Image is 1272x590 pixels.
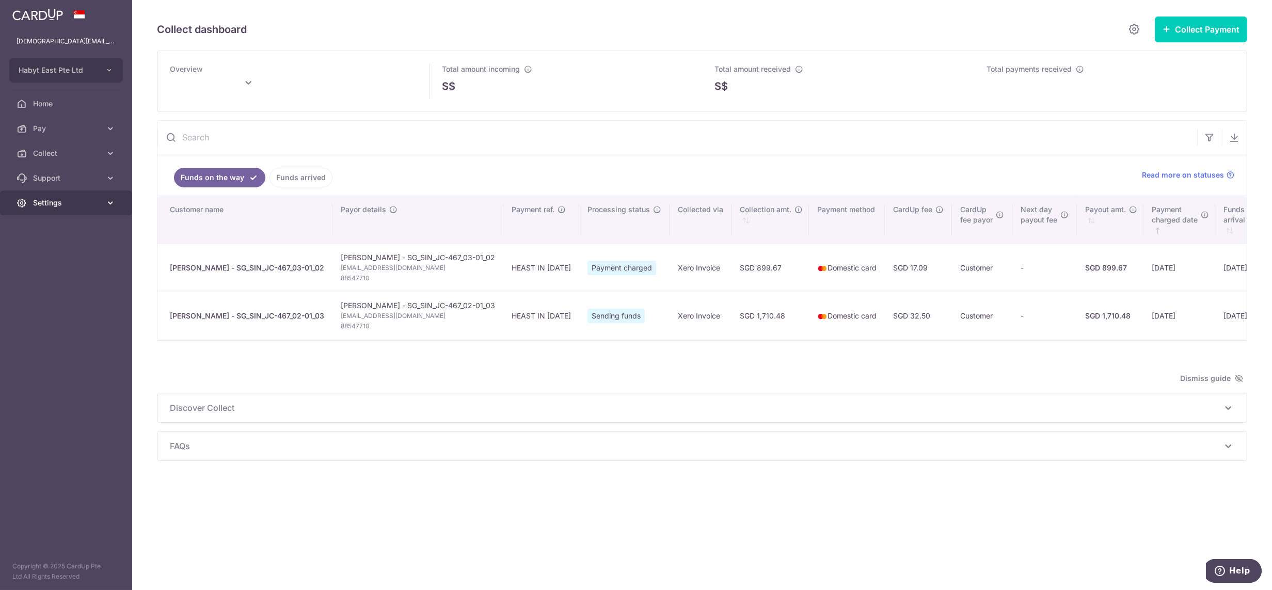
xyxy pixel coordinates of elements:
[809,292,885,340] td: Domestic card
[1012,244,1077,292] td: -
[1077,196,1143,244] th: Payout amt. : activate to sort column ascending
[809,244,885,292] td: Domestic card
[33,123,101,134] span: Pay
[170,263,324,273] div: [PERSON_NAME] - SG_SIN_JC-467_03-01_02
[817,311,828,322] img: mastercard-sm-87a3fd1e0bddd137fecb07648320f44c262e2538e7db6024463105ddbc961eb2.png
[157,196,332,244] th: Customer name
[714,65,791,73] span: Total amount received
[170,402,1222,414] span: Discover Collect
[442,78,456,94] span: S$
[952,196,1012,244] th: CardUpfee payor
[170,440,1222,452] span: FAQs
[157,121,1197,154] input: Search
[732,196,809,244] th: Collection amt. : activate to sort column ascending
[9,58,123,83] button: Habyt East Pte Ltd
[587,204,650,215] span: Processing status
[341,204,386,215] span: Payor details
[23,7,44,17] span: Help
[170,440,1234,452] p: FAQs
[1143,244,1215,292] td: [DATE]
[732,244,809,292] td: SGD 899.67
[732,292,809,340] td: SGD 1,710.48
[442,65,520,73] span: Total amount incoming
[817,263,828,274] img: mastercard-sm-87a3fd1e0bddd137fecb07648320f44c262e2538e7db6024463105ddbc961eb2.png
[670,244,732,292] td: Xero Invoice
[341,273,495,283] span: 88547710
[1143,292,1215,340] td: [DATE]
[1206,559,1262,585] iframe: Opens a widget where you can find more information
[587,261,656,275] span: Payment charged
[587,309,645,323] span: Sending funds
[1142,170,1234,180] a: Read more on statuses
[1085,204,1126,215] span: Payout amt.
[332,244,503,292] td: [PERSON_NAME] - SG_SIN_JC-467_03-01_02
[33,173,101,183] span: Support
[960,204,993,225] span: CardUp fee payor
[341,311,495,321] span: [EMAIL_ADDRESS][DOMAIN_NAME]
[893,204,932,215] span: CardUp fee
[512,204,554,215] span: Payment ref.
[12,8,63,21] img: CardUp
[1021,204,1057,225] span: Next day payout fee
[33,99,101,109] span: Home
[17,36,116,46] p: [DEMOGRAPHIC_DATA][EMAIL_ADDRESS][DOMAIN_NAME]
[1155,17,1247,42] button: Collect Payment
[1143,196,1215,244] th: Paymentcharged date : activate to sort column ascending
[1085,311,1135,321] div: SGD 1,710.48
[740,204,791,215] span: Collection amt.
[332,292,503,340] td: [PERSON_NAME] - SG_SIN_JC-467_02-01_03
[341,263,495,273] span: [EMAIL_ADDRESS][DOMAIN_NAME]
[670,292,732,340] td: Xero Invoice
[33,198,101,208] span: Settings
[714,78,728,94] span: S$
[170,311,324,321] div: [PERSON_NAME] - SG_SIN_JC-467_02-01_03
[1085,263,1135,273] div: SGD 899.67
[1223,204,1263,225] span: Funds arrival date
[579,196,670,244] th: Processing status
[1180,372,1243,385] span: Dismiss guide
[503,292,579,340] td: HEAST IN [DATE]
[1012,292,1077,340] td: -
[1012,196,1077,244] th: Next daypayout fee
[952,292,1012,340] td: Customer
[174,168,265,187] a: Funds on the way
[503,244,579,292] td: HEAST IN [DATE]
[987,65,1072,73] span: Total payments received
[19,65,95,75] span: Habyt East Pte Ltd
[157,21,247,38] h5: Collect dashboard
[269,168,332,187] a: Funds arrived
[952,244,1012,292] td: Customer
[670,196,732,244] th: Collected via
[341,321,495,331] span: 88547710
[885,196,952,244] th: CardUp fee
[885,244,952,292] td: SGD 17.09
[170,402,1234,414] p: Discover Collect
[1152,204,1198,225] span: Payment charged date
[885,292,952,340] td: SGD 32.50
[1142,170,1224,180] span: Read more on statuses
[503,196,579,244] th: Payment ref.
[33,148,101,158] span: Collect
[170,65,203,73] span: Overview
[809,196,885,244] th: Payment method
[332,196,503,244] th: Payor details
